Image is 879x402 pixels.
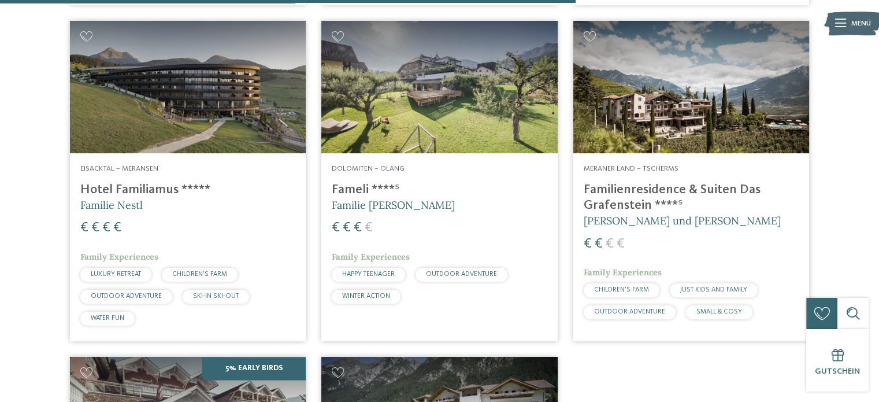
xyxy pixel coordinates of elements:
[80,221,88,235] span: €
[573,21,809,341] a: Familienhotels gesucht? Hier findet ihr die besten! Meraner Land – Tscherms Familienresidence & S...
[102,221,110,235] span: €
[594,308,665,315] span: OUTDOOR ADVENTURE
[680,286,747,293] span: JUST KIDS AND FAMILY
[80,252,158,262] span: Family Experiences
[343,221,351,235] span: €
[806,329,869,392] a: Gutschein
[595,237,603,251] span: €
[584,182,799,213] h4: Familienresidence & Suiten Das Grafenstein ****ˢ
[426,271,497,278] span: OUTDOOR ADVENTURE
[365,221,373,235] span: €
[696,308,742,315] span: SMALL & COSY
[594,286,649,293] span: CHILDREN’S FARM
[332,252,410,262] span: Family Experiences
[617,237,625,251] span: €
[70,21,306,341] a: Familienhotels gesucht? Hier findet ihr die besten! Eisacktal – Meransen Hotel Familiamus ***** F...
[354,221,362,235] span: €
[606,237,614,251] span: €
[342,293,390,300] span: WINTER ACTION
[584,165,678,172] span: Meraner Land – Tscherms
[80,198,143,212] span: Familie Nestl
[342,271,395,278] span: HAPPY TEENAGER
[584,267,662,278] span: Family Experiences
[332,198,455,212] span: Familie [PERSON_NAME]
[332,221,340,235] span: €
[91,315,124,322] span: WATER FUN
[573,21,809,154] img: Familienhotels gesucht? Hier findet ihr die besten!
[113,221,121,235] span: €
[584,214,781,227] span: [PERSON_NAME] und [PERSON_NAME]
[91,271,141,278] span: LUXURY RETREAT
[193,293,239,300] span: SKI-IN SKI-OUT
[70,21,306,154] img: Familienhotels gesucht? Hier findet ihr die besten!
[584,237,592,251] span: €
[332,165,405,172] span: Dolomiten – Olang
[91,293,162,300] span: OUTDOOR ADVENTURE
[80,165,158,172] span: Eisacktal – Meransen
[172,271,227,278] span: CHILDREN’S FARM
[321,21,557,341] a: Familienhotels gesucht? Hier findet ihr die besten! Dolomiten – Olang Fameli ****ˢ Familie [PERSO...
[815,367,860,375] span: Gutschein
[91,221,99,235] span: €
[321,21,557,154] img: Familienhotels gesucht? Hier findet ihr die besten!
